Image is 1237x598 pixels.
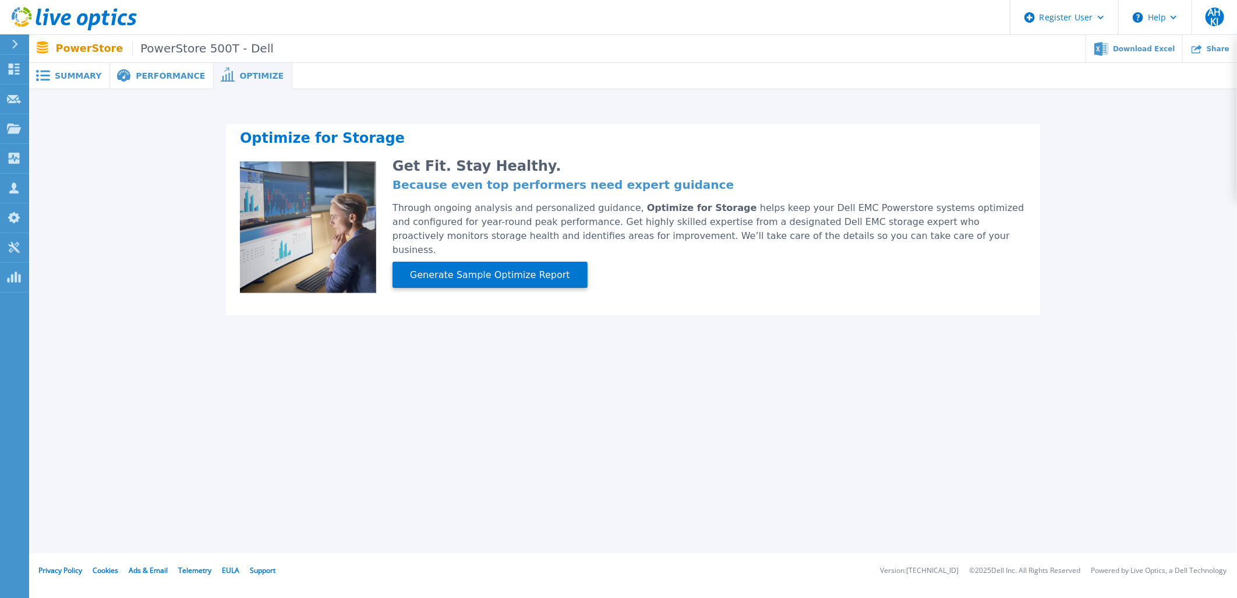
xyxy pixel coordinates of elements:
[222,565,239,575] a: EULA
[1091,567,1227,575] li: Powered by Live Optics, a Dell Technology
[969,567,1080,575] li: © 2025 Dell Inc. All Rights Reserved
[240,161,376,294] img: Optimize Promo
[405,268,575,282] span: Generate Sample Optimize Report
[240,133,1026,147] h2: Optimize for Storage
[647,202,760,213] span: Optimize for Storage
[129,565,168,575] a: Ads & Email
[393,180,1026,189] h4: Because even top performers need expert guidance
[393,201,1026,257] div: Through ongoing analysis and personalized guidance, helps keep your Dell EMC Powerstore systems o...
[393,161,1026,171] h2: Get Fit. Stay Healthy.
[1206,8,1224,26] span: AHKJ
[1207,45,1229,52] span: Share
[1113,45,1175,52] span: Download Excel
[93,565,118,575] a: Cookies
[132,42,274,55] span: PowerStore 500T - Dell
[393,262,588,288] button: Generate Sample Optimize Report
[880,567,959,575] li: Version: [TECHNICAL_ID]
[56,42,274,55] p: PowerStore
[55,72,101,80] span: Summary
[178,565,211,575] a: Telemetry
[239,72,284,80] span: Optimize
[38,565,82,575] a: Privacy Policy
[136,72,205,80] span: Performance
[250,565,275,575] a: Support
